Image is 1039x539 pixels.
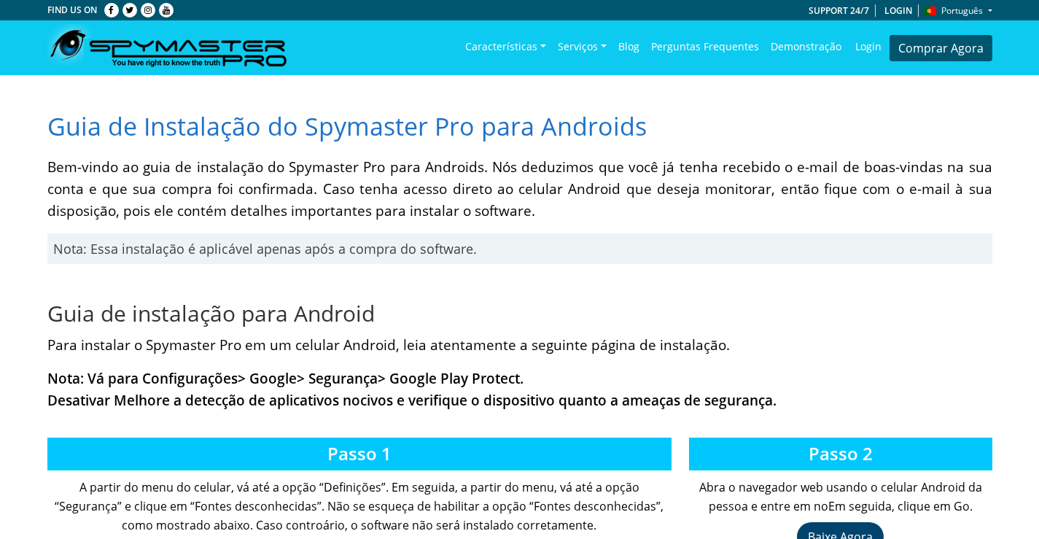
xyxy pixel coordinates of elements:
span: Português [941,4,983,17]
a: Blog [612,26,645,68]
a: Support 24/7 [803,4,876,17]
a: Login [879,4,919,17]
img: SpymasterPro [47,24,287,71]
a: Comprar Agora [890,35,992,61]
p: Find us on [47,1,97,20]
a: Características [459,26,552,71]
iframe: Abre um widget para que você possa conversar por chat com um de nossos agentes [939,495,1024,532]
p: Bem-vindo ao guia de instalação do Spymaster Pro para Androids. Nós deduzimos que você já tenha r... [47,156,992,222]
p: Para instalar o Spymaster Pro em um celular Android, leia atentamente a seguinte página de instal... [47,334,992,356]
a: Serviços [552,26,612,71]
a: Demonstração [765,26,847,68]
h2: Guia de Instalação do Spymaster Pro para Androids [47,112,992,141]
p: A partir do menu do celular, vá até a opção “Definições”. Em seguida, a partir do menu, vá até a ... [47,478,672,535]
p: Abra o navegador web usando o celular Android da pessoa e entre em noEm seguida, clique em Go. [689,478,992,516]
strong: Nota: Vá para Configurações> Google> Segurança> Google Play Protect. [47,369,524,388]
a: Perguntas frequentes [645,26,765,68]
h5: Passo 2 [689,438,992,470]
button: Português [925,1,992,20]
h3: Guia de instalação para Android [47,300,992,327]
h5: Passo 1 [47,438,672,470]
a: Login [847,26,890,68]
div: Nota: Essa instalação é aplicável apenas após a compra do software. [47,233,992,264]
strong: Desativar Melhore a detecção de aplicativos nocivos e verifique o dispositivo quanto a ameaças de... [47,391,777,410]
